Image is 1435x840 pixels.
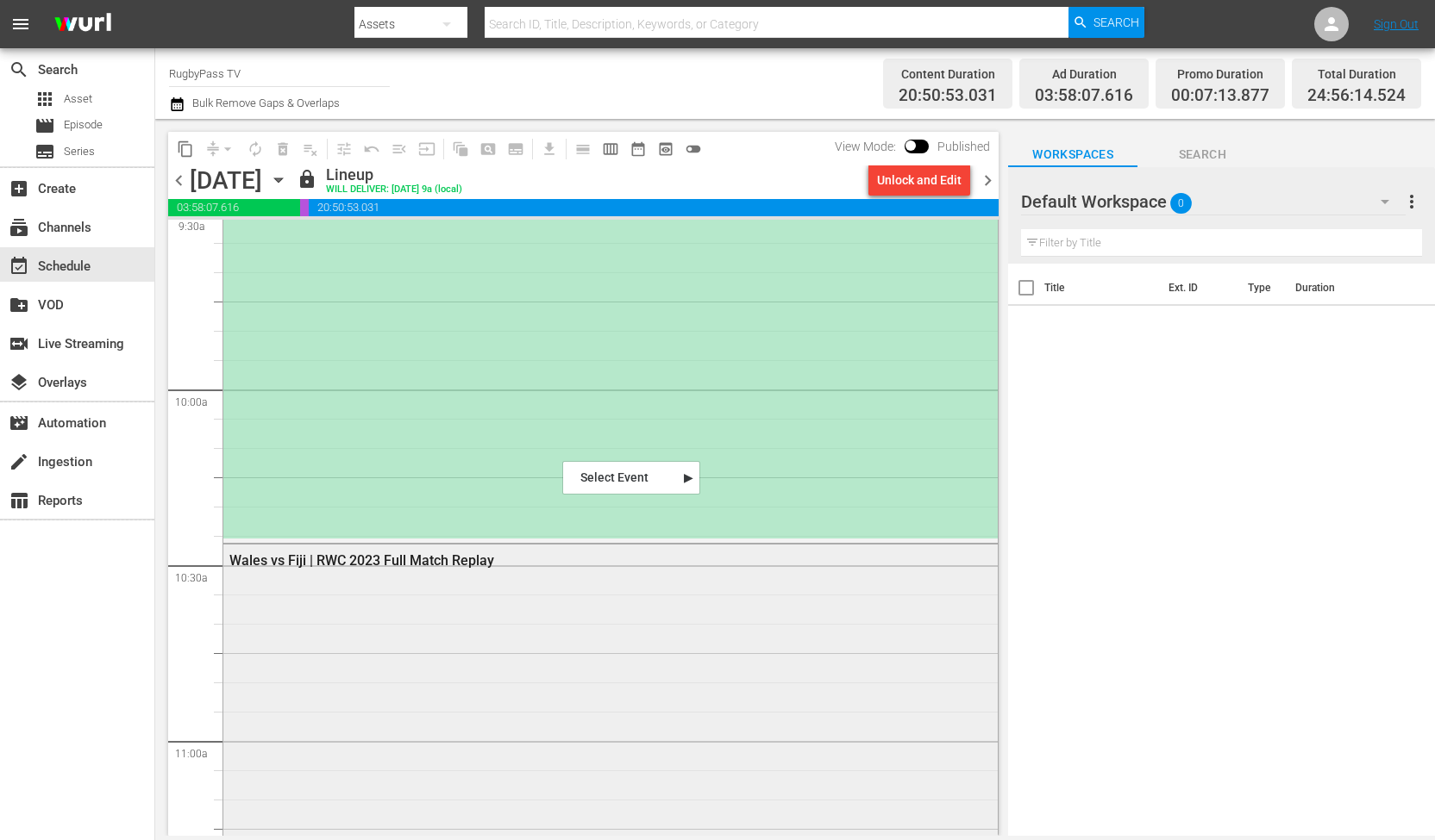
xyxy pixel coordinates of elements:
span: 20:50:53.031 [899,86,997,106]
span: menu [10,14,31,34]
span: Search [1137,144,1267,165]
img: ans4CAIJ8jUAAAAAAAAAAAAAAAAAAAAAAAAgQb4GAAAAAAAAAAAAAAAAAAAAAAAAJMjXAAAAAAAAAAAAAAAAAAAAAAAAgAT5G... [41,4,124,45]
span: 00:07:13.877 [1171,86,1269,106]
span: Update Metadata from Key Asset [413,135,441,163]
div: [DATE] [190,166,262,195]
span: Refresh All Search Blocks [441,132,474,165]
span: Asset [64,90,92,108]
span: Select an event to delete [269,135,297,163]
span: Episode [34,115,55,136]
span: View Mode: [826,140,905,153]
span: Bulk Remove Gaps & Overlaps [190,96,340,109]
div: Ad Duration [1035,62,1133,86]
div: Default Workspace [1021,177,1406,226]
span: lock [297,169,317,190]
span: Customize Events [324,132,358,165]
span: Toggle to switch from Published to Draft view. [905,140,917,152]
span: more_vert [1401,191,1422,212]
span: Create [9,178,29,199]
span: View Backup [652,135,680,163]
span: 00:07:13.877 [300,199,309,216]
div: Content Duration [899,62,997,86]
span: Download as CSV [530,132,563,165]
div: WILL DELIVER: [DATE] 9a (local) [326,184,462,196]
span: Search [9,59,29,80]
span: 0 [1170,185,1192,221]
div: Wales vs Fiji | RWC 2023 Full Match Replay [229,552,899,569]
button: Unlock and Edit [868,165,970,196]
span: Week Calendar View [597,135,624,163]
span: 24 hours Lineup View is OFF [680,135,707,163]
span: calendar_view_week_outlined [602,140,619,158]
span: Series [64,143,95,160]
span: Ingestion [9,451,29,472]
span: Reports [9,490,29,511]
div: Lineup [326,165,462,184]
span: Published [929,140,999,153]
span: toggle_off [685,140,702,158]
th: Ext. ID [1158,264,1238,312]
div: Unlock and Edit [877,165,962,196]
div: Promo Duration [1171,62,1269,86]
span: Asset [34,89,55,109]
button: more_vert [1401,181,1422,222]
span: Revert to Primary Episode [358,135,385,163]
span: content_copy [177,140,194,158]
span: Fill episodes with ad slates [385,135,413,163]
span: Month Calendar View [624,135,652,163]
span: Workspaces [1008,144,1137,165]
span: Search [1093,7,1139,38]
th: Title [1044,264,1158,312]
div: Total Duration [1307,62,1406,86]
span: chevron_right [977,170,999,191]
span: Automation [9,413,29,433]
span: 03:58:07.616 [1035,86,1133,106]
span: Episode [64,116,103,134]
div: Select Event [563,466,699,489]
span: Live Streaming [9,333,29,354]
th: Type [1238,264,1285,312]
span: date_range_outlined [630,140,647,158]
span: 24:56:14.524 [1307,86,1406,106]
a: Sign Out [1374,17,1419,31]
span: chevron_left [168,170,190,191]
span: Channels [9,217,29,238]
span: Create Search Block [474,135,502,163]
span: 03:58:07.616 [168,199,300,216]
span: Overlays [9,372,29,393]
span: preview_outlined [657,140,674,158]
span: Create Series Block [502,135,530,163]
span: 20:50:53.031 [309,199,999,216]
span: VOD [9,295,29,315]
span: Remove Gaps & Overlaps [199,135,241,163]
button: Search [1068,7,1144,38]
span: Schedule [9,256,29,277]
span: Day Calendar View [563,132,597,165]
th: Duration [1285,264,1388,312]
span: Series [34,141,55,162]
